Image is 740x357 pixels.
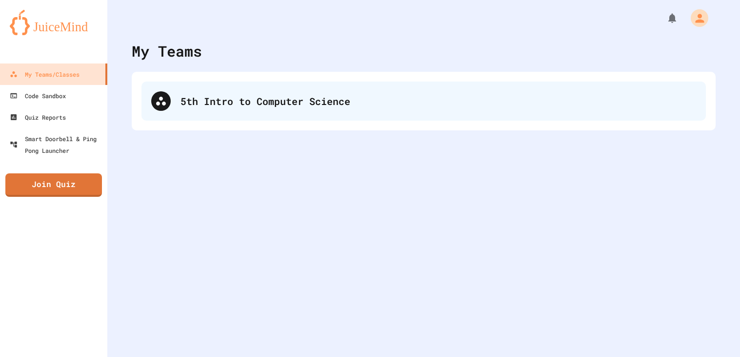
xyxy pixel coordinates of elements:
div: My Teams [132,40,202,62]
div: Smart Doorbell & Ping Pong Launcher [10,133,103,156]
a: Join Quiz [5,173,102,197]
div: My Account [680,7,711,29]
div: 5th Intro to Computer Science [180,94,696,108]
div: Quiz Reports [10,111,66,123]
div: My Teams/Classes [10,68,80,80]
img: logo-orange.svg [10,10,98,35]
div: Code Sandbox [10,90,66,102]
div: 5th Intro to Computer Science [141,82,706,121]
div: My Notifications [648,10,680,26]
